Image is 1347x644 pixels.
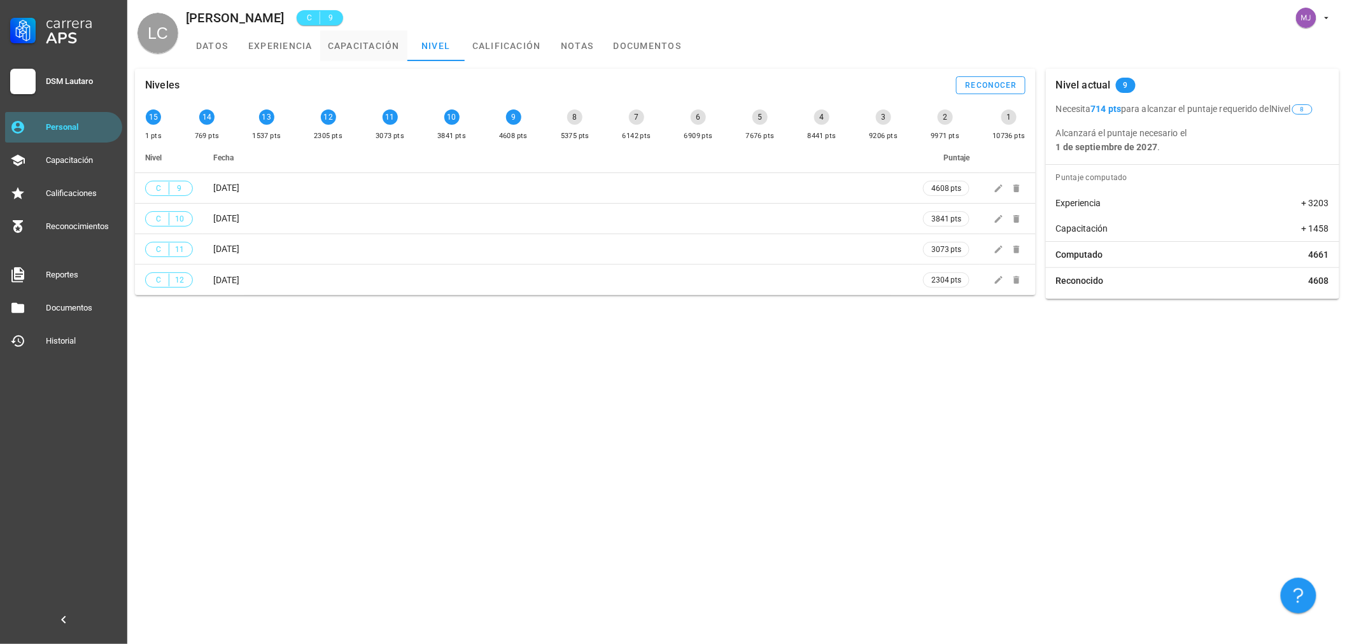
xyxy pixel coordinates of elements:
[931,182,961,195] span: 4608 pts
[199,109,215,125] div: 14
[145,130,162,143] div: 1 pts
[174,274,185,286] span: 12
[135,143,203,173] th: Nivel
[321,109,336,125] div: 12
[1001,109,1017,125] div: 1
[46,31,117,46] div: APS
[623,130,651,143] div: 6142 pts
[46,155,117,165] div: Capacitación
[241,31,320,61] a: experiencia
[691,109,706,125] div: 6
[931,243,961,256] span: 3073 pts
[1309,248,1329,261] span: 4661
[1056,102,1329,116] p: Necesita para alcanzar el puntaje requerido del
[5,112,122,143] a: Personal
[259,109,274,125] div: 13
[1056,142,1157,152] b: 1 de septiembre de 2027
[174,243,185,256] span: 11
[183,31,241,61] a: datos
[684,130,713,143] div: 6909 pts
[1309,274,1329,287] span: 4608
[304,11,314,24] span: C
[1056,126,1329,154] p: Alcanzará el puntaje necesario el .
[213,183,239,193] span: [DATE]
[138,13,178,53] div: avatar
[956,76,1026,94] button: reconocer
[195,130,220,143] div: 769 pts
[407,31,465,61] a: nivel
[46,122,117,132] div: Personal
[814,109,829,125] div: 4
[869,130,898,143] div: 9206 pts
[1051,165,1339,190] div: Puntaje computado
[1301,105,1304,114] span: 8
[376,130,404,143] div: 3073 pts
[943,153,970,162] span: Puntaje
[46,336,117,346] div: Historial
[499,130,528,143] div: 4608 pts
[1056,274,1104,287] span: Reconocido
[606,31,689,61] a: documentos
[876,109,891,125] div: 3
[1271,104,1314,114] span: Nivel
[5,326,122,356] a: Historial
[174,182,185,195] span: 9
[46,188,117,199] div: Calificaciones
[145,153,162,162] span: Nivel
[213,275,239,285] span: [DATE]
[5,178,122,209] a: Calificaciones
[1056,69,1111,102] div: Nivel actual
[213,244,239,254] span: [DATE]
[746,130,775,143] div: 7676 pts
[186,11,284,25] div: [PERSON_NAME]
[5,260,122,290] a: Reportes
[1302,197,1329,209] span: + 3203
[174,213,185,225] span: 10
[1124,78,1128,93] span: 9
[153,182,164,195] span: C
[931,130,959,143] div: 9971 pts
[549,31,606,61] a: notas
[752,109,768,125] div: 5
[203,143,913,173] th: Fecha
[46,303,117,313] div: Documentos
[506,109,521,125] div: 9
[5,211,122,242] a: Reconocimientos
[1296,8,1316,28] div: avatar
[567,109,582,125] div: 8
[931,213,961,225] span: 3841 pts
[444,109,460,125] div: 10
[325,11,335,24] span: 9
[1056,222,1108,235] span: Capacitación
[931,274,961,286] span: 2304 pts
[465,31,549,61] a: calificación
[1056,248,1103,261] span: Computado
[561,130,589,143] div: 5375 pts
[46,221,117,232] div: Reconocimientos
[913,143,980,173] th: Puntaje
[992,130,1026,143] div: 10736 pts
[629,109,644,125] div: 7
[314,130,342,143] div: 2305 pts
[1056,197,1101,209] span: Experiencia
[5,293,122,323] a: Documentos
[148,13,168,53] span: LC
[146,109,161,125] div: 15
[1091,104,1122,114] b: 714 pts
[46,270,117,280] div: Reportes
[808,130,836,143] div: 8441 pts
[213,213,239,223] span: [DATE]
[437,130,466,143] div: 3841 pts
[320,31,407,61] a: capacitación
[145,69,180,102] div: Niveles
[965,81,1017,90] div: reconocer
[153,274,164,286] span: C
[153,243,164,256] span: C
[252,130,281,143] div: 1537 pts
[153,213,164,225] span: C
[46,76,117,87] div: DSM Lautaro
[46,15,117,31] div: Carrera
[213,153,234,162] span: Fecha
[1302,222,1329,235] span: + 1458
[383,109,398,125] div: 11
